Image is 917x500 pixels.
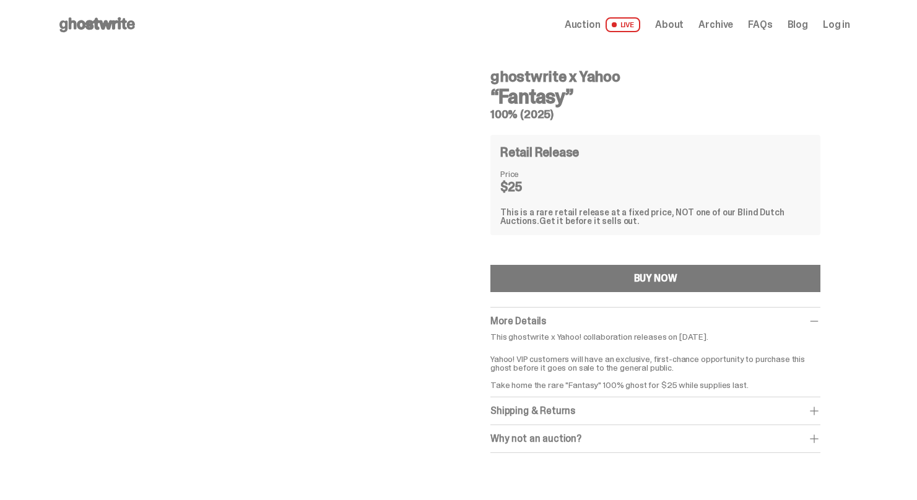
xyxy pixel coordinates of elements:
div: Why not an auction? [490,433,820,445]
a: About [655,20,684,30]
dd: $25 [500,181,562,193]
a: Archive [698,20,733,30]
p: Yahoo! VIP customers will have an exclusive, first-chance opportunity to purchase this ghost befo... [490,346,820,389]
a: Blog [788,20,808,30]
span: More Details [490,314,546,327]
div: This is a rare retail release at a fixed price, NOT one of our Blind Dutch Auctions. [500,208,811,225]
div: BUY NOW [634,274,677,283]
p: This ghostwrite x Yahoo! collaboration releases on [DATE]. [490,332,820,341]
h5: 100% (2025) [490,109,820,120]
h4: Retail Release [500,146,579,158]
div: Shipping & Returns [490,405,820,417]
a: FAQs [748,20,772,30]
a: Auction LIVE [565,17,640,32]
a: Log in [823,20,850,30]
span: Get it before it sells out. [539,215,640,226]
span: Auction [565,20,601,30]
button: BUY NOW [490,265,820,292]
dt: Price [500,170,562,178]
h3: “Fantasy” [490,87,820,106]
span: LIVE [606,17,641,32]
h4: ghostwrite x Yahoo [490,69,820,84]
